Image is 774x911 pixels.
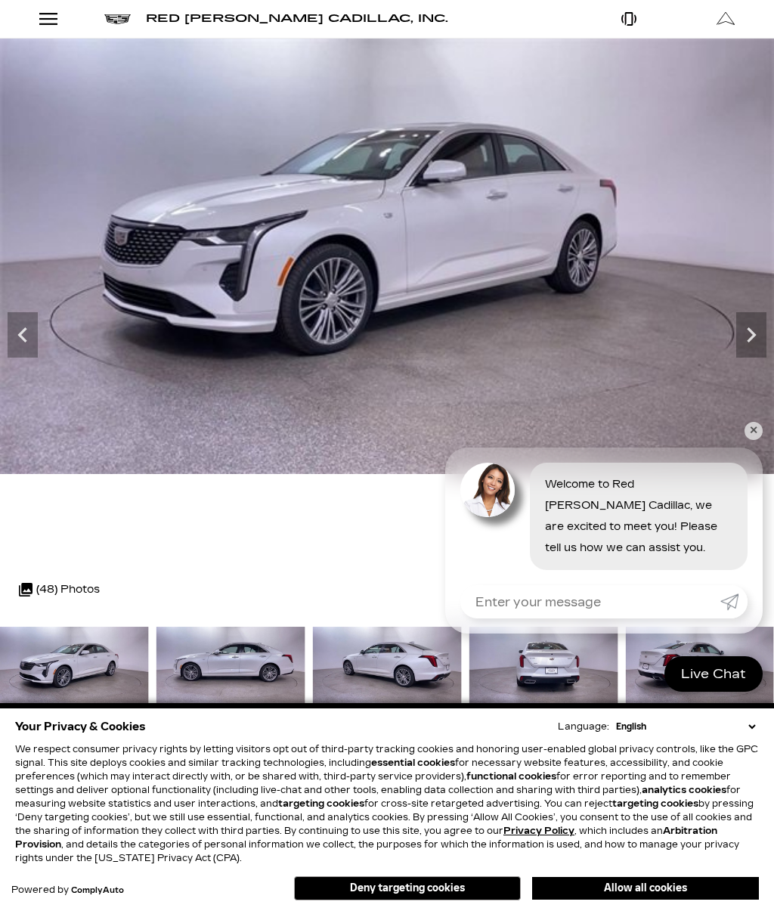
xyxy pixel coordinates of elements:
select: Language Select [612,720,759,733]
a: Red [PERSON_NAME] Cadillac, Inc. [146,8,448,29]
strong: functional cookies [466,771,556,782]
button: Deny targeting cookies [294,876,521,900]
strong: analytics cookies [642,785,726,795]
span: Live Chat [673,665,754,683]
div: Previous [8,312,38,358]
img: New 2025 Crystal White Tricoat Cadillac Premium Luxury image 5 [156,627,305,711]
strong: essential cookies [371,758,455,768]
span: Your Privacy & Cookies [15,716,146,737]
p: We respect consumer privacy rights by letting visitors opt out of third-party tracking cookies an... [15,742,759,865]
input: Enter your message [460,585,720,618]
strong: targeting cookies [278,798,364,809]
img: New 2025 Crystal White Tricoat Cadillac Premium Luxury image 8 [625,627,774,711]
div: Powered by [11,885,124,895]
img: Cadillac logo [104,14,131,24]
a: ComplyAuto [71,886,124,895]
img: New 2025 Crystal White Tricoat Cadillac Premium Luxury image 6 [313,627,462,711]
strong: targeting cookies [612,798,698,809]
div: Welcome to Red [PERSON_NAME] Cadillac, we are excited to meet you! Please tell us how we can assi... [530,463,748,570]
a: Live Chat [664,656,763,692]
a: Cadillac logo [104,8,131,29]
span: Red [PERSON_NAME] Cadillac, Inc. [146,12,448,25]
img: New 2025 Crystal White Tricoat Cadillac Premium Luxury image 7 [469,627,618,711]
div: (48) Photos [11,572,107,608]
div: Next [736,312,766,358]
div: Language: [558,722,609,731]
a: Privacy Policy [503,826,574,836]
button: Allow all cookies [532,877,759,900]
a: Submit [720,585,748,618]
img: Agent profile photo [460,463,515,517]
